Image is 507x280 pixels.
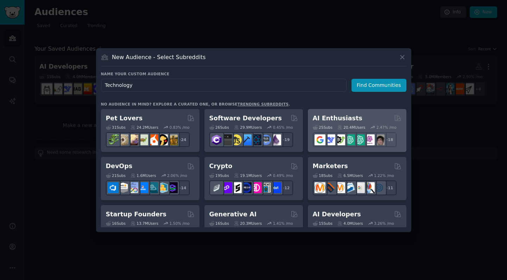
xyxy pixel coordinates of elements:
[112,53,205,61] h3: New Audience - Select Subreddits
[364,182,375,193] img: MarketingResearch
[170,125,190,130] div: 0.83 % /mo
[382,132,397,147] div: + 18
[270,182,281,193] img: defi_
[101,71,406,76] h3: Name your custom audience
[237,102,289,106] a: trending subreddits
[313,173,332,178] div: 18 Sub s
[131,173,156,178] div: 1.6M Users
[344,182,355,193] img: Emailmarketing
[209,173,229,178] div: 19 Sub s
[157,182,168,193] img: aws_cdk
[157,134,168,145] img: PetAdvice
[344,134,355,145] img: chatgpt_promptDesign
[209,125,229,130] div: 26 Sub s
[337,221,363,226] div: 4.0M Users
[211,134,222,145] img: csharp
[175,132,190,147] div: + 24
[106,162,133,171] h2: DevOps
[118,182,128,193] img: AWS_Certified_Experts
[313,210,361,219] h2: AI Developers
[273,125,293,130] div: 0.45 % /mo
[101,102,290,107] div: No audience in mind? Explore a curated one, or browse .
[324,182,335,193] img: bigseo
[231,134,242,145] img: learnjavascript
[118,134,128,145] img: ballpython
[209,114,282,123] h2: Software Developers
[374,173,394,178] div: 1.22 % /mo
[251,134,261,145] img: reactnative
[374,221,394,226] div: 3.26 % /mo
[170,221,190,226] div: 1.50 % /mo
[209,162,233,171] h2: Crypto
[106,125,126,130] div: 31 Sub s
[374,134,385,145] img: ArtificalIntelligence
[234,173,262,178] div: 19.1M Users
[278,132,293,147] div: + 19
[334,134,345,145] img: AItoolsCatalog
[260,134,271,145] img: AskComputerScience
[273,221,293,226] div: 1.41 % /mo
[354,134,365,145] img: chatgpt_prompts_
[106,210,166,219] h2: Startup Founders
[127,182,138,193] img: Docker_DevOps
[175,180,190,195] div: + 14
[313,114,362,123] h2: AI Enthusiasts
[334,182,345,193] img: AskMarketing
[106,173,126,178] div: 21 Sub s
[337,173,363,178] div: 6.5M Users
[278,180,293,195] div: + 12
[167,182,178,193] img: PlatformEngineers
[374,182,385,193] img: OnlineMarketing
[241,182,252,193] img: web3
[209,210,257,219] h2: Generative AI
[313,162,348,171] h2: Marketers
[273,173,293,178] div: 0.49 % /mo
[209,221,229,226] div: 16 Sub s
[167,134,178,145] img: dogbreed
[106,114,143,123] h2: Pet Lovers
[221,134,232,145] img: software
[231,182,242,193] img: ethstaker
[221,182,232,193] img: 0xPolygon
[376,125,397,130] div: 2.47 % /mo
[313,221,332,226] div: 15 Sub s
[106,221,126,226] div: 16 Sub s
[108,134,119,145] img: herpetology
[351,79,406,92] button: Find Communities
[260,182,271,193] img: CryptoNews
[251,182,261,193] img: defiblockchain
[315,182,325,193] img: content_marketing
[147,182,158,193] img: platformengineering
[313,125,332,130] div: 25 Sub s
[241,134,252,145] img: iOSProgramming
[324,134,335,145] img: DeepSeek
[382,180,397,195] div: + 11
[234,221,262,226] div: 20.3M Users
[137,134,148,145] img: turtle
[211,182,222,193] img: ethfinance
[270,134,281,145] img: elixir
[364,134,375,145] img: OpenAIDev
[101,79,347,92] input: Pick a short name, like "Digital Marketers" or "Movie-Goers"
[131,221,158,226] div: 13.7M Users
[167,173,187,178] div: 2.06 % /mo
[137,182,148,193] img: DevOpsLinks
[315,134,325,145] img: GoogleGeminiAI
[337,125,365,130] div: 20.4M Users
[127,134,138,145] img: leopardgeckos
[147,134,158,145] img: cockatiel
[234,125,262,130] div: 29.9M Users
[131,125,158,130] div: 24.2M Users
[354,182,365,193] img: googleads
[108,182,119,193] img: azuredevops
